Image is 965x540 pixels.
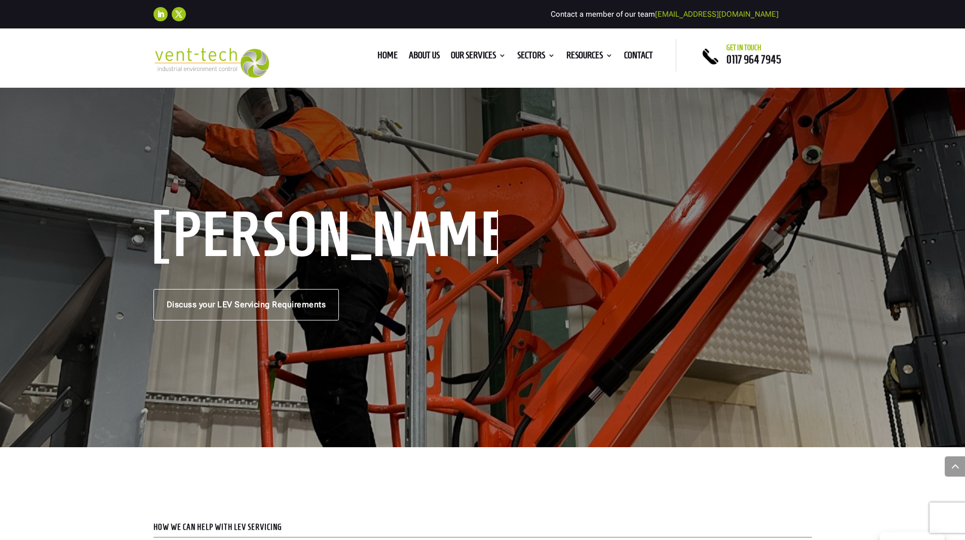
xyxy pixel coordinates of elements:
a: Contact [624,52,653,63]
img: 2023-09-27T08_35_16.549ZVENT-TECH---Clear-background [153,48,269,78]
span: Get in touch [726,44,761,52]
a: [EMAIL_ADDRESS][DOMAIN_NAME] [655,10,779,19]
p: HOW WE CAN HELP WITH LEV SERVICING [153,523,812,531]
a: Home [377,52,398,63]
a: Follow on X [172,7,186,21]
a: Our Services [451,52,506,63]
h1: [PERSON_NAME] [153,210,498,264]
a: 0117 964 7945 [726,53,781,65]
span: Contact a member of our team [551,10,779,19]
a: Resources [566,52,613,63]
a: Discuss your LEV Servicing Requirements [153,289,339,320]
a: Follow on LinkedIn [153,7,168,21]
a: Sectors [517,52,555,63]
a: About us [409,52,440,63]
